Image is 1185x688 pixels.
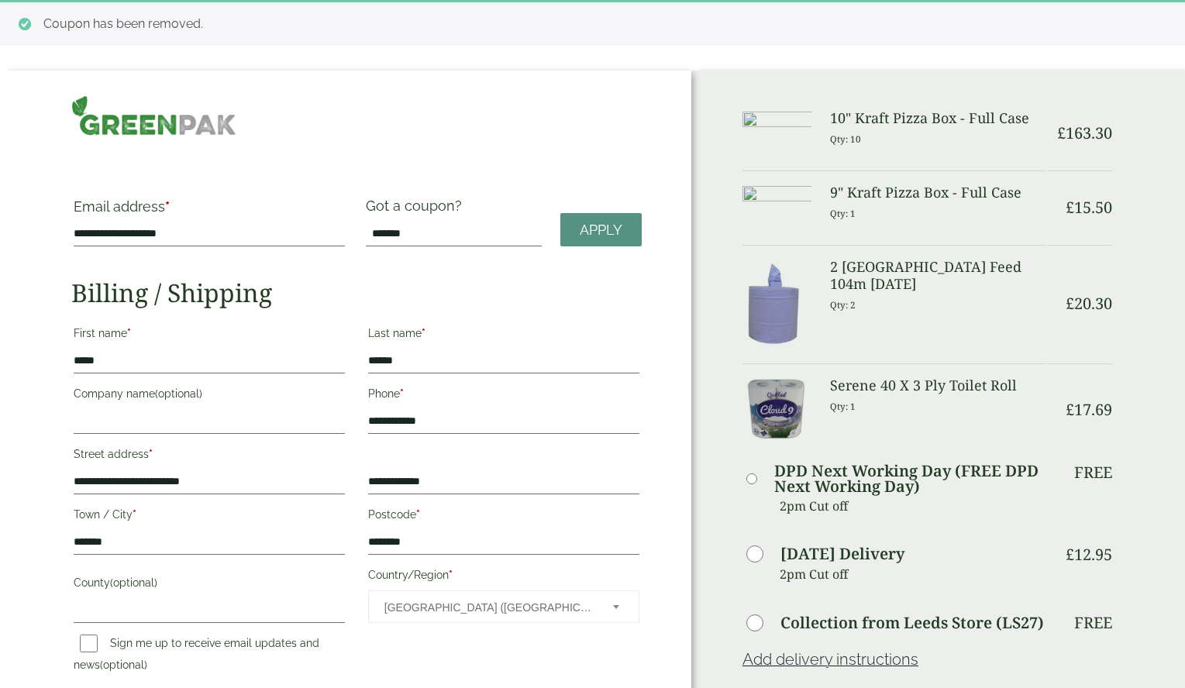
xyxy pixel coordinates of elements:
[830,110,1046,127] h3: 10" Kraft Pizza Box - Full Case
[1074,463,1112,482] p: Free
[1057,122,1112,143] bdi: 163.30
[830,299,856,311] small: Qty: 2
[368,383,639,409] label: Phone
[1074,614,1112,632] p: Free
[830,133,861,145] small: Qty: 10
[780,494,1045,518] p: 2pm Cut off
[449,569,453,581] abbr: required
[133,508,136,521] abbr: required
[1066,399,1112,420] bdi: 17.69
[384,591,592,624] span: United Kingdom (UK)
[74,637,319,676] label: Sign me up to receive email updates and news
[1066,399,1074,420] span: £
[149,448,153,460] abbr: required
[780,562,1045,586] p: 2pm Cut off
[1066,293,1112,314] bdi: 20.30
[560,213,642,246] a: Apply
[74,572,345,598] label: County
[780,546,904,562] label: [DATE] Delivery
[74,322,345,349] label: First name
[1066,544,1112,565] bdi: 12.95
[74,443,345,470] label: Street address
[416,508,420,521] abbr: required
[71,95,237,136] img: GreenPak Supplies
[400,387,404,400] abbr: required
[580,222,622,239] span: Apply
[422,327,425,339] abbr: required
[74,200,345,222] label: Email address
[1066,197,1074,218] span: £
[774,463,1045,494] label: DPD Next Working Day (FREE DPD Next Working Day)
[742,650,918,669] a: Add delivery instructions
[80,635,98,652] input: Sign me up to receive email updates and news(optional)
[74,383,345,409] label: Company name
[1066,293,1074,314] span: £
[830,184,1046,201] h3: 9" Kraft Pizza Box - Full Case
[71,278,642,308] h2: Billing / Shipping
[165,198,170,215] abbr: required
[830,259,1046,292] h3: 2 [GEOGRAPHIC_DATA] Feed 104m [DATE]
[110,576,157,589] span: (optional)
[74,504,345,530] label: Town / City
[1057,122,1066,143] span: £
[780,615,1044,631] label: Collection from Leeds Store (LS27)
[366,198,468,222] label: Got a coupon?
[830,401,856,412] small: Qty: 1
[1066,544,1074,565] span: £
[127,327,131,339] abbr: required
[830,377,1046,394] h3: Serene 40 X 3 Ply Toilet Roll
[368,590,639,623] span: Country/Region
[368,564,639,590] label: Country/Region
[155,387,202,400] span: (optional)
[830,208,856,219] small: Qty: 1
[1066,197,1112,218] bdi: 15.50
[368,504,639,530] label: Postcode
[368,322,639,349] label: Last name
[100,659,147,671] span: (optional)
